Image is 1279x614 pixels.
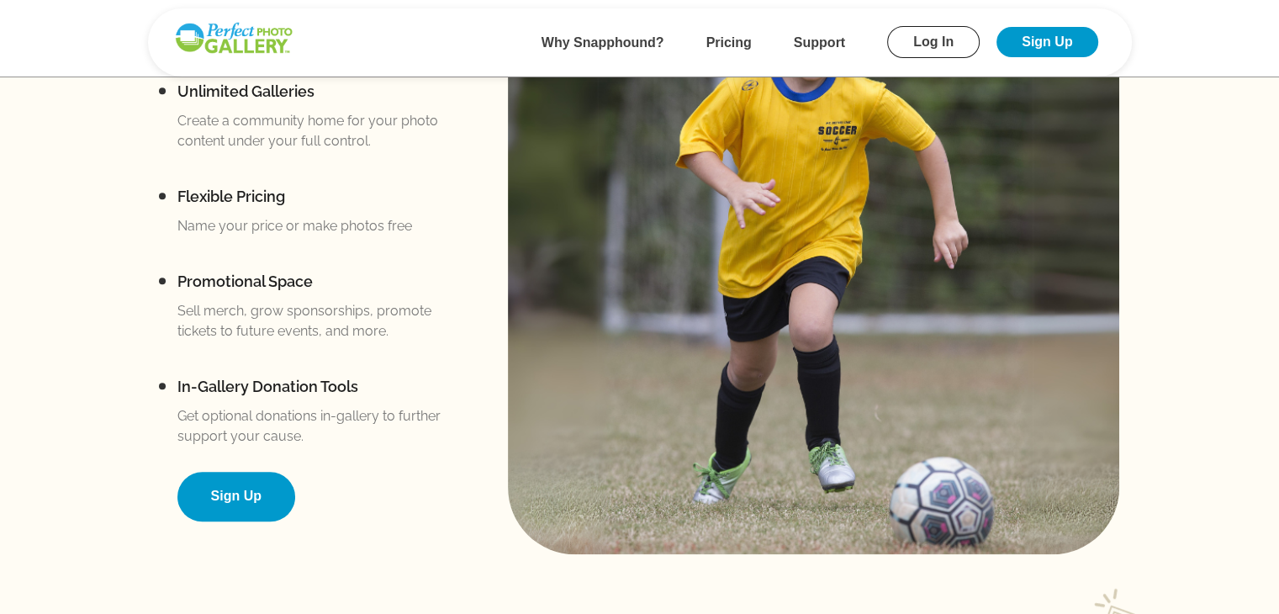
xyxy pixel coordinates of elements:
h5: Unlimited Galleries [177,81,466,103]
a: Sign Up [177,472,295,521]
a: Support [794,35,845,50]
p: Get optional donations in-gallery to further support your cause. [177,406,466,447]
h5: In-Gallery Donation Tools [177,376,466,398]
a: Log In [887,26,980,58]
a: Why Snapphound? [542,35,664,50]
p: Sell merch, grow sponsorships, promote tickets to future events, and more. [177,301,466,341]
a: Sign Up [996,27,1097,57]
h5: Promotional Space [177,271,466,293]
h5: Flexible Pricing [177,186,466,208]
a: Pricing [706,35,752,50]
img: Snapphound Logo [173,21,294,56]
p: Create a community home for your photo content under your full control. [177,111,466,151]
p: Name your price or make photos free [177,216,466,236]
